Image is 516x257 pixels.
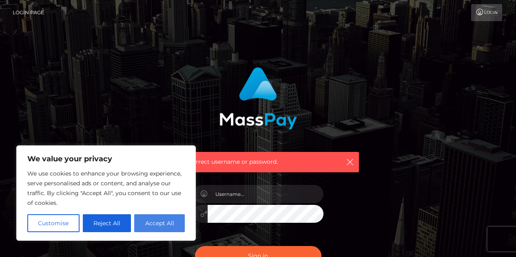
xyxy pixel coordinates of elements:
[27,214,80,232] button: Customise
[184,158,332,166] span: Incorrect username or password.
[16,145,196,241] div: We value your privacy
[208,185,323,203] input: Username...
[27,169,185,208] p: We use cookies to enhance your browsing experience, serve personalised ads or content, and analys...
[471,4,502,21] a: Login
[134,214,185,232] button: Accept All
[27,154,185,164] p: We value your privacy
[219,67,297,130] img: MassPay Login
[83,214,131,232] button: Reject All
[13,4,44,21] a: Login Page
